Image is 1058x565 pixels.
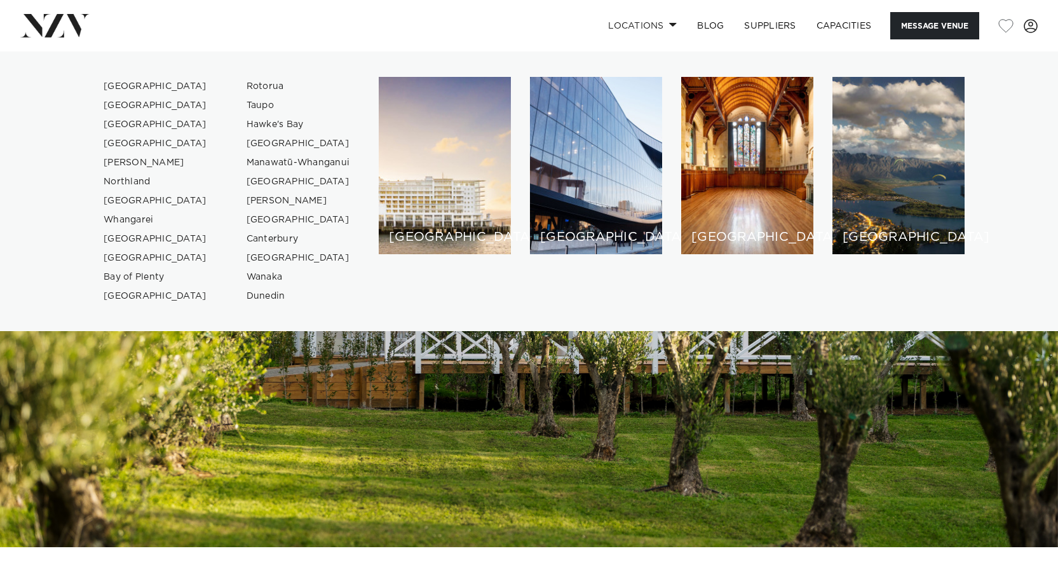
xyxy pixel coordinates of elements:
[236,210,360,229] a: [GEOGRAPHIC_DATA]
[691,231,803,244] h6: [GEOGRAPHIC_DATA]
[734,12,806,39] a: SUPPLIERS
[93,210,217,229] a: Whangarei
[93,268,217,287] a: Bay of Plenty
[93,77,217,96] a: [GEOGRAPHIC_DATA]
[20,14,90,37] img: nzv-logo.png
[236,153,360,172] a: Manawatū-Whanganui
[890,12,979,39] button: Message Venue
[93,229,217,248] a: [GEOGRAPHIC_DATA]
[236,268,360,287] a: Wanaka
[93,191,217,210] a: [GEOGRAPHIC_DATA]
[236,134,360,153] a: [GEOGRAPHIC_DATA]
[236,248,360,268] a: [GEOGRAPHIC_DATA]
[236,172,360,191] a: [GEOGRAPHIC_DATA]
[93,153,217,172] a: [PERSON_NAME]
[832,77,965,254] a: Queenstown venues [GEOGRAPHIC_DATA]
[93,172,217,191] a: Northland
[93,134,217,153] a: [GEOGRAPHIC_DATA]
[236,287,360,306] a: Dunedin
[236,77,360,96] a: Rotorua
[843,231,954,244] h6: [GEOGRAPHIC_DATA]
[540,231,652,244] h6: [GEOGRAPHIC_DATA]
[236,229,360,248] a: Canterbury
[681,77,813,254] a: Christchurch venues [GEOGRAPHIC_DATA]
[93,96,217,115] a: [GEOGRAPHIC_DATA]
[236,96,360,115] a: Taupo
[236,115,360,134] a: Hawke's Bay
[687,12,734,39] a: BLOG
[806,12,882,39] a: Capacities
[93,115,217,134] a: [GEOGRAPHIC_DATA]
[530,77,662,254] a: Wellington venues [GEOGRAPHIC_DATA]
[389,231,501,244] h6: [GEOGRAPHIC_DATA]
[236,191,360,210] a: [PERSON_NAME]
[598,12,687,39] a: Locations
[93,287,217,306] a: [GEOGRAPHIC_DATA]
[379,77,511,254] a: Auckland venues [GEOGRAPHIC_DATA]
[93,248,217,268] a: [GEOGRAPHIC_DATA]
